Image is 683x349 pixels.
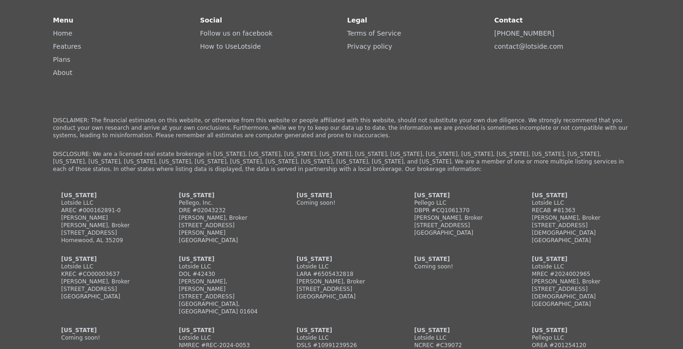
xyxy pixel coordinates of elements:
div: [US_STATE] [179,327,269,334]
div: [US_STATE] [532,192,622,199]
div: [PERSON_NAME], Broker [532,214,622,222]
div: [GEOGRAPHIC_DATA] [532,300,622,308]
p: DISCLAIMER: The financial estimates on this website, or otherwise from this website or people aff... [53,117,630,139]
div: DOL #42430 [179,270,269,278]
div: [US_STATE] [532,327,622,334]
div: [GEOGRAPHIC_DATA] [297,293,386,300]
div: [US_STATE] [179,255,269,263]
div: [STREET_ADDRESS] [297,285,386,293]
div: Lotside LLC [61,199,151,207]
div: [PERSON_NAME], Broker [61,278,151,285]
div: [US_STATE] [414,255,504,263]
div: [US_STATE] [297,255,386,263]
div: [PERSON_NAME], Broker [297,278,386,285]
a: How to UseLotside [200,43,261,50]
div: Lotside LLC [61,263,151,270]
div: [PERSON_NAME] [PERSON_NAME], Broker [61,214,151,229]
div: [PERSON_NAME], Broker [179,214,269,222]
div: [GEOGRAPHIC_DATA] [61,293,151,300]
div: Pellego LLC [532,334,622,342]
div: Lotside LLC [532,199,622,207]
div: [PERSON_NAME], Broker [414,214,504,222]
div: Lotside LLC [297,334,386,342]
div: [US_STATE] [61,327,151,334]
div: [US_STATE] [61,255,151,263]
strong: Contact [494,16,523,24]
div: [US_STATE] [297,327,386,334]
div: [US_STATE] [532,255,622,263]
div: Pellego, Inc. [179,199,269,207]
div: NMREC #REC-2024-0053 [179,342,269,349]
a: Home [53,30,72,37]
a: Terms of Service [347,30,401,37]
div: [STREET_ADDRESS] [414,222,504,229]
div: OREA #201254120 [532,342,622,349]
div: Lotside LLC [297,263,386,270]
div: [GEOGRAPHIC_DATA] [532,237,622,244]
div: [GEOGRAPHIC_DATA] [414,229,504,237]
div: DBPR #CQ1061370 [414,207,504,214]
div: [US_STATE] [61,192,151,199]
strong: Legal [347,16,367,24]
div: [STREET_ADDRESS] [61,285,151,293]
a: contact@lotside.com [494,43,563,50]
strong: Menu [53,16,73,24]
div: [GEOGRAPHIC_DATA], [GEOGRAPHIC_DATA] 01604 [179,300,269,315]
div: Pellego LLC [414,199,504,207]
div: [STREET_ADDRESS][DEMOGRAPHIC_DATA] [532,285,622,300]
div: Coming soon! [414,263,504,270]
div: [US_STATE] [414,192,504,199]
div: [GEOGRAPHIC_DATA] [179,237,269,244]
p: DISCLOSURE: We are a licensed real estate brokerage in [US_STATE], [US_STATE], [US_STATE], [US_ST... [53,150,630,173]
div: [US_STATE] [297,192,386,199]
div: Homewood, AL 35209 [61,237,151,244]
div: [STREET_ADDRESS] [61,229,151,237]
div: [STREET_ADDRESS][DEMOGRAPHIC_DATA] [532,222,622,237]
div: [STREET_ADDRESS] [179,293,269,300]
div: DSLS #10991239526 [297,342,386,349]
div: Coming soon! [61,334,151,342]
div: MREC #2024002965 [532,270,622,278]
div: LARA #6505432818 [297,270,386,278]
div: [STREET_ADDRESS][PERSON_NAME] [179,222,269,237]
div: Coming soon! [297,199,386,207]
a: About [53,69,72,76]
div: NCREC #C39072 [414,342,504,349]
div: KREC #CO00003637 [61,270,151,278]
div: Lotside LLC [532,263,622,270]
a: Plans [53,56,70,63]
div: [US_STATE] [414,327,504,334]
a: Follow us on facebook [200,30,273,37]
div: DRE #02043232 [179,207,269,214]
div: Lotside LLC [179,334,269,342]
div: AREC #000162891-0 [61,207,151,214]
div: [PERSON_NAME], [PERSON_NAME] [179,278,269,293]
div: [US_STATE] [179,192,269,199]
a: Features [53,43,81,50]
a: Privacy policy [347,43,392,50]
div: Lotside LLC [179,263,269,270]
a: [PHONE_NUMBER] [494,30,554,37]
strong: Social [200,16,222,24]
div: Lotside LLC [414,334,504,342]
div: [PERSON_NAME], Broker [532,278,622,285]
div: RECAB #81363 [532,207,622,214]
